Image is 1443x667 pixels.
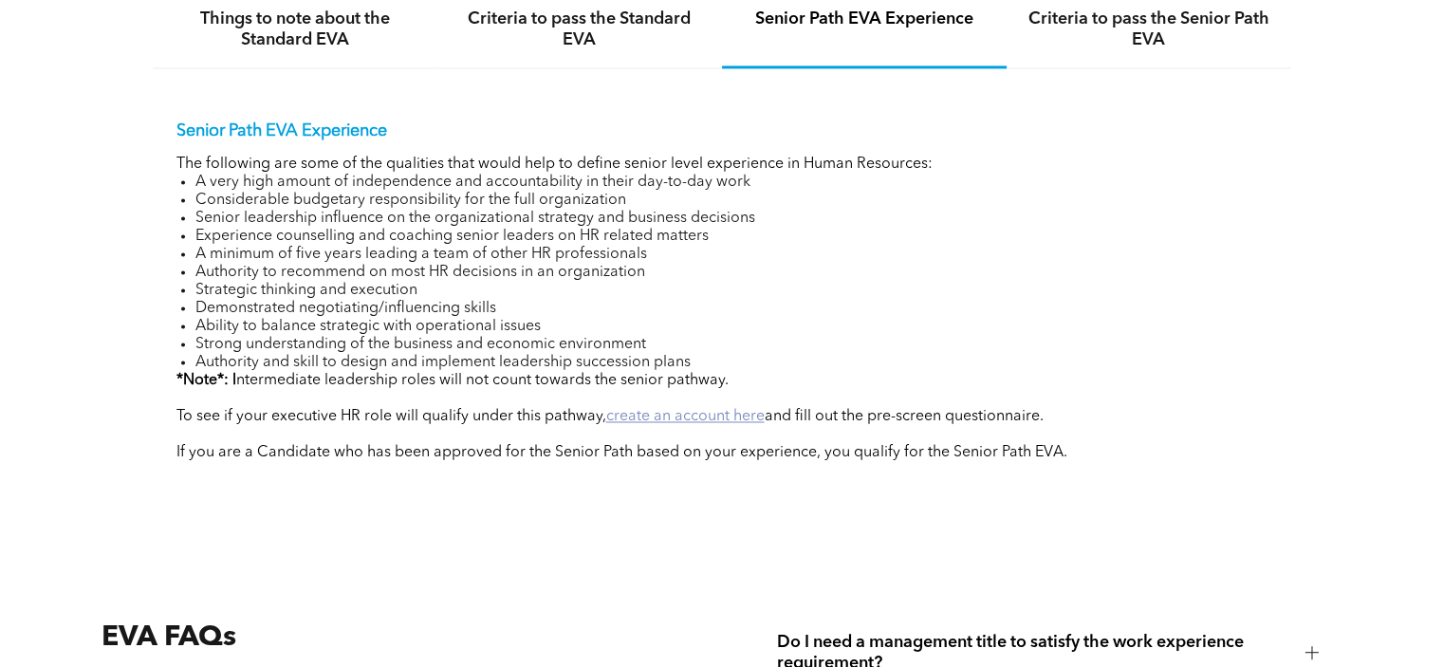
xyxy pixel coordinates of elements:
[176,444,1267,462] p: If you are a Candidate who has been approved for the Senior Path based on your experience, you qu...
[195,174,1267,192] li: A very high amount of independence and accountability in their day-to-day work
[176,120,1267,141] p: Senior Path EVA Experience
[176,372,1267,390] p: ntermediate leadership roles will not count towards the senior pathway.
[102,622,236,651] span: EVA FAQs
[195,300,1267,318] li: Demonstrated negotiating/influencing skills
[195,318,1267,336] li: Ability to balance strategic with operational issues
[739,9,990,29] h4: Senior Path EVA Experience
[1024,9,1274,50] h4: Criteria to pass the Senior Path EVA
[176,408,1267,426] p: To see if your executive HR role will qualify under this pathway, and fill out the pre-screen que...
[195,228,1267,246] li: Experience counselling and coaching senior leaders on HR related matters
[176,156,1267,174] p: The following are some of the qualities that would help to define senior level experience in Huma...
[195,192,1267,210] li: Considerable budgetary responsibility for the full organization
[195,282,1267,300] li: Strategic thinking and execution
[195,264,1267,282] li: Authority to recommend on most HR decisions in an organization
[195,210,1267,228] li: Senior leadership influence on the organizational strategy and business decisions
[195,336,1267,354] li: Strong understanding of the business and economic environment
[195,354,1267,372] li: Authority and skill to design and implement leadership succession plans
[195,246,1267,264] li: A minimum of five years leading a team of other HR professionals
[454,9,705,50] h4: Criteria to pass the Standard EVA
[170,9,420,50] h4: Things to note about the Standard EVA
[606,409,765,424] a: create an account here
